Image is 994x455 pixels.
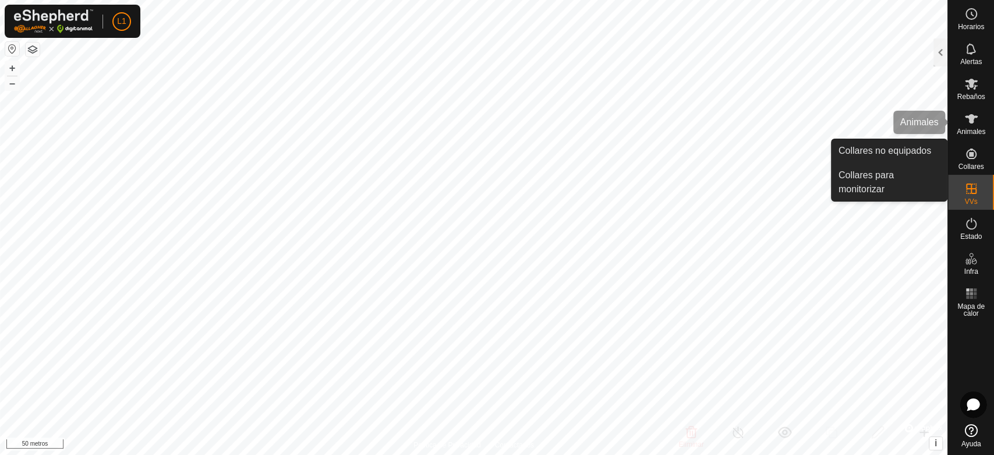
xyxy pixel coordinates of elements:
button: – [5,76,19,90]
font: + [9,62,16,74]
button: Capas del Mapa [26,43,40,57]
font: Horarios [958,23,984,31]
font: VVs [964,197,977,206]
a: Collares para monitorizar [832,164,947,201]
font: Collares no equipados [839,146,931,156]
font: Contáctanos [495,441,534,449]
font: Ayuda [961,440,981,448]
font: Estado [960,232,982,241]
img: Logotipo de Gallagher [14,9,93,33]
a: Ayuda [948,419,994,452]
button: + [5,61,19,75]
button: i [929,437,942,450]
a: Política de Privacidad [413,440,480,450]
font: i [935,438,937,448]
font: – [9,77,15,89]
font: Collares para monitorizar [839,170,894,194]
font: Animales [957,128,985,136]
font: Infra [964,267,978,276]
font: Mapa de calor [957,302,985,318]
font: Rebaños [957,93,985,101]
font: L1 [117,16,126,26]
button: Restablecer mapa [5,42,19,56]
font: Alertas [960,58,982,66]
font: Política de Privacidad [413,441,480,449]
font: Collares [958,163,984,171]
a: Contáctanos [495,440,534,450]
a: Collares no equipados [832,139,947,163]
